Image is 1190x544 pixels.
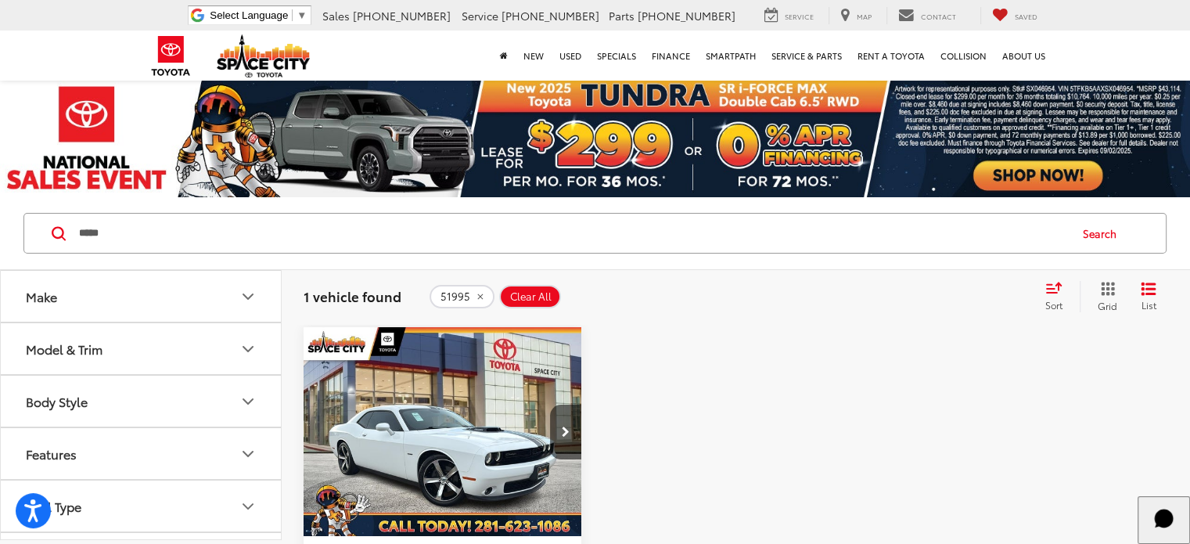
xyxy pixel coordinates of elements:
span: Contact [921,11,956,21]
a: Finance [644,31,698,81]
a: About Us [994,31,1053,81]
div: Make [26,289,57,304]
a: Service & Parts [764,31,850,81]
a: Service [753,7,825,24]
span: Clear All [510,290,552,303]
span: 1 vehicle found [304,286,401,305]
div: 2018 Dodge Challenger R/T 0 [303,327,583,536]
button: Body StyleBody Style [1,376,282,427]
input: Search by Make, Model, or Keyword [77,214,1068,252]
span: Service [462,8,498,23]
div: Body Style [239,392,257,411]
div: Make [239,287,257,306]
a: Contact [886,7,968,24]
a: New [516,31,552,81]
span: Service [785,11,814,21]
button: Grid View [1080,281,1129,312]
div: Fuel Type [26,499,81,513]
button: Next image [550,405,581,459]
span: Sales [322,8,350,23]
button: remove 51995 [430,285,494,308]
span: [PHONE_NUMBER] [638,8,735,23]
a: Collision [933,31,994,81]
a: 2018 Dodge Challenger R/T Shaker RWD2018 Dodge Challenger R/T Shaker RWD2018 Dodge Challenger R/T... [303,327,583,536]
div: Body Style [26,394,88,409]
a: Home [492,31,516,81]
img: 2018 Dodge Challenger R/T Shaker RWD [303,327,583,538]
span: List [1141,298,1156,312]
button: List View [1129,281,1168,312]
button: MakeMake [1,271,282,322]
svg: Start Chat [1144,499,1185,539]
button: Select sort value [1037,281,1080,312]
span: 51995 [440,290,470,303]
span: Grid [1098,299,1117,312]
button: Clear All [499,285,561,308]
button: Model & TrimModel & Trim [1,323,282,374]
span: Map [857,11,872,21]
span: [PHONE_NUMBER] [502,8,599,23]
a: Select Language​ [210,9,307,21]
img: Space City Toyota [217,34,311,77]
div: Model & Trim [239,340,257,358]
a: SmartPath [698,31,764,81]
div: Features [239,445,257,463]
img: Toyota [142,31,200,81]
span: Select Language [210,9,288,21]
button: FeaturesFeatures [1,428,282,479]
a: Used [552,31,589,81]
span: Parts [609,8,635,23]
a: My Saved Vehicles [980,7,1049,24]
button: Search [1068,214,1139,253]
div: Fuel Type [239,497,257,516]
span: Saved [1015,11,1037,21]
a: Specials [589,31,644,81]
div: Features [26,446,77,461]
a: Map [829,7,883,24]
span: [PHONE_NUMBER] [353,8,451,23]
div: Model & Trim [26,341,102,356]
span: ▼ [297,9,307,21]
a: Rent a Toyota [850,31,933,81]
button: Fuel TypeFuel Type [1,481,282,531]
span: Sort [1045,298,1062,312]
